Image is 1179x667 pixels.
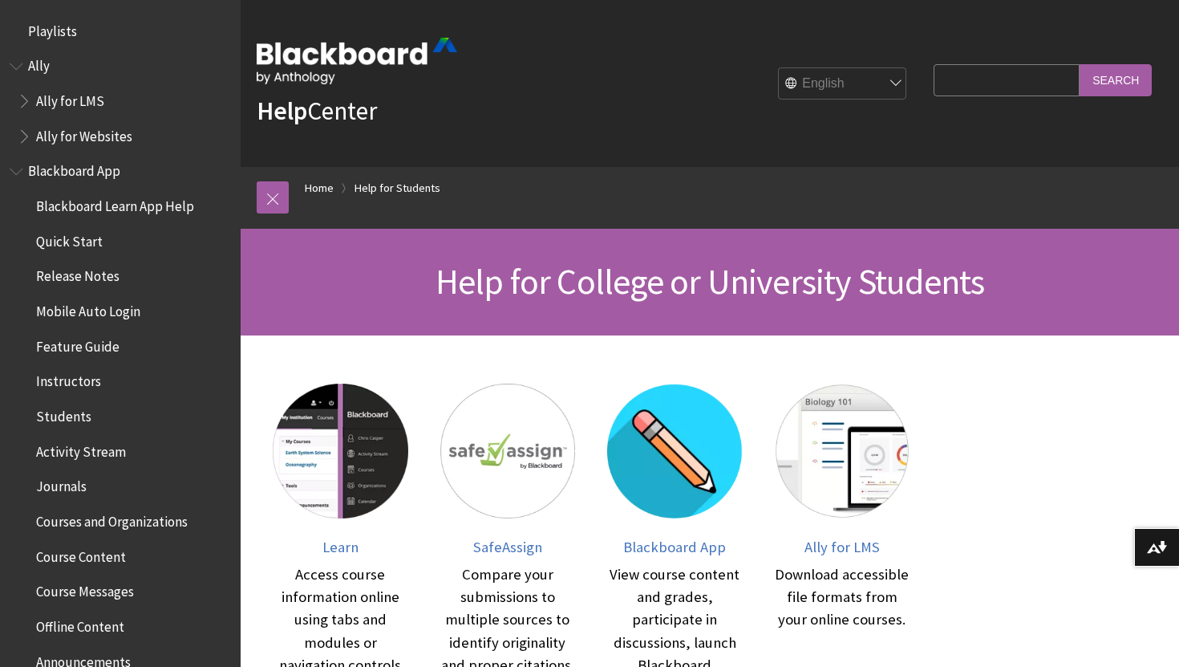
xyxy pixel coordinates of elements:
[273,384,408,519] img: Learn
[36,403,91,425] span: Students
[436,259,985,303] span: Help for College or University Students
[28,158,120,180] span: Blackboard App
[36,298,140,319] span: Mobile Auto Login
[36,87,104,109] span: Ally for LMS
[473,538,542,556] span: SafeAssign
[36,123,132,144] span: Ally for Websites
[10,53,231,150] nav: Book outline for Anthology Ally Help
[1080,64,1152,96] input: Search
[36,438,126,460] span: Activity Stream
[322,538,359,556] span: Learn
[355,178,440,198] a: Help for Students
[804,538,880,556] span: Ally for LMS
[10,18,231,45] nav: Book outline for Playlists
[36,579,134,600] span: Course Messages
[36,333,120,355] span: Feature Guide
[775,384,910,519] img: Ally for LMS
[623,538,726,556] span: Blackboard App
[36,263,120,285] span: Release Notes
[607,384,743,519] img: Blackboard App
[36,508,188,530] span: Courses and Organizations
[36,474,87,495] span: Journals
[36,228,103,250] span: Quick Start
[36,368,101,390] span: Instructors
[257,95,377,127] a: HelpCenter
[28,18,77,39] span: Playlists
[36,613,124,635] span: Offline Content
[305,178,334,198] a: Home
[36,543,126,565] span: Course Content
[775,563,910,631] div: Download accessible file formats from your online courses.
[28,53,50,75] span: Ally
[779,68,907,100] select: Site Language Selector
[257,95,307,127] strong: Help
[257,38,457,84] img: Blackboard by Anthology
[440,384,576,519] img: SafeAssign
[36,193,194,214] span: Blackboard Learn App Help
